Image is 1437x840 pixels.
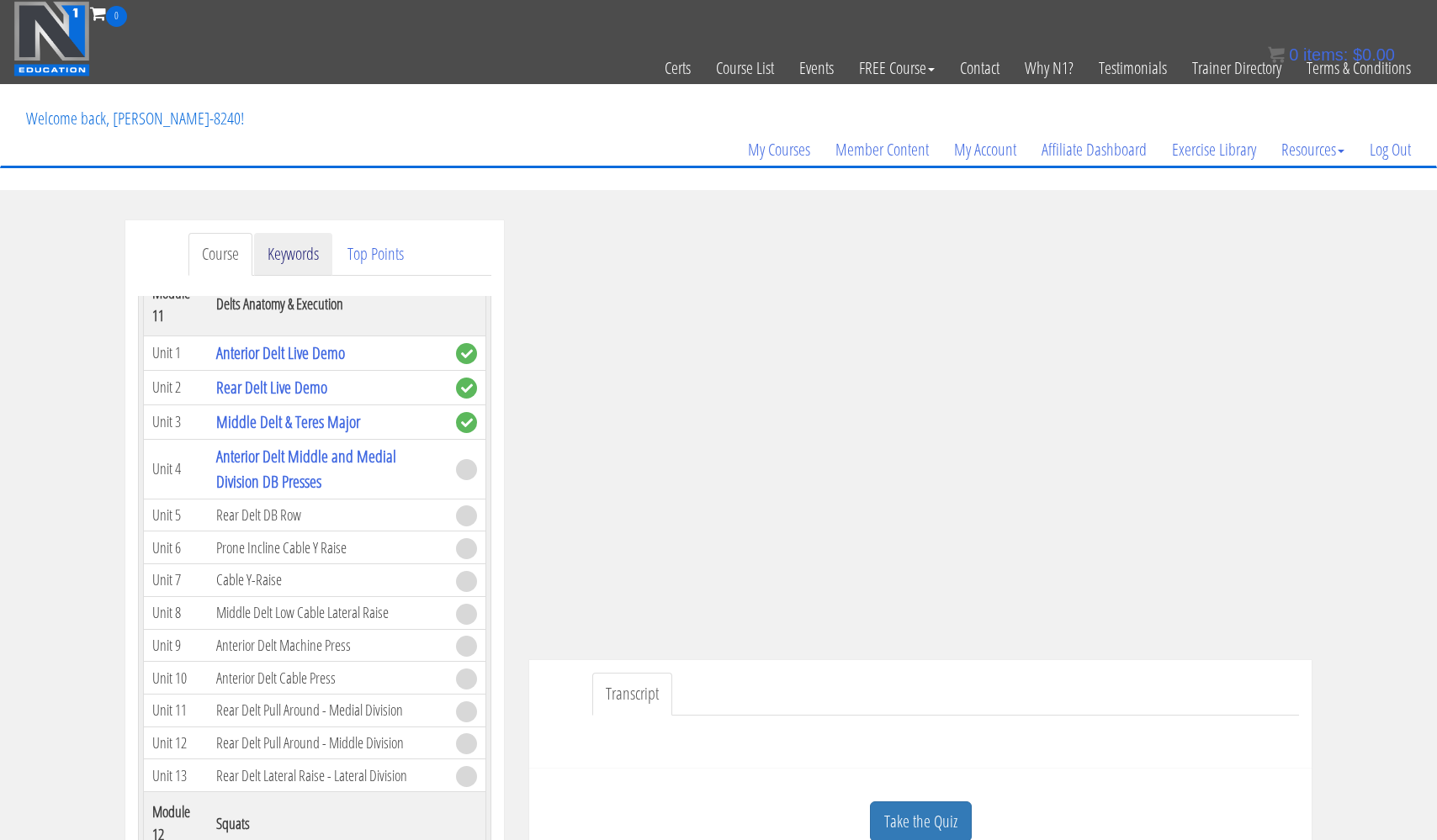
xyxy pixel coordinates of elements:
[1353,45,1395,64] bdi: 0.00
[1268,46,1285,63] img: icon11.png
[456,412,477,433] span: complete
[1269,109,1357,190] a: Resources
[216,341,345,364] a: Anterior Delt Live Demo
[144,404,208,439] td: Unit 3
[144,694,208,726] td: Unit 11
[823,109,941,190] a: Member Content
[144,439,208,499] td: Unit 4
[144,335,208,370] td: Unit 1
[208,759,448,792] td: Rear Delt Lateral Raise - Lateral Division
[208,694,448,726] td: Rear Delt Pull Around - Medial Division
[456,378,477,399] span: complete
[1086,27,1180,109] a: Testimonials
[208,564,448,597] td: Cable Y-Raise
[144,629,208,662] td: Unit 9
[208,629,448,662] td: Anterior Delt Machine Press
[1294,27,1424,109] a: Terms & Conditions
[144,564,208,597] td: Unit 7
[144,759,208,792] td: Unit 13
[208,272,448,335] th: Delts Anatomy & Execution
[216,376,327,399] a: Rear Delt Live Demo
[1268,45,1395,64] a: 0 items: $0.00
[208,726,448,759] td: Rear Delt Pull Around - Middle Division
[703,27,787,109] a: Course List
[787,27,846,109] a: Events
[144,726,208,759] td: Unit 12
[144,272,208,335] th: Module 11
[1180,27,1294,109] a: Trainer Directory
[144,662,208,695] td: Unit 10
[144,531,208,564] td: Unit 6
[1289,45,1298,64] span: 0
[1012,27,1086,109] a: Why N1?
[144,370,208,404] td: Unit 2
[592,673,672,716] a: Transcript
[1303,45,1348,64] span: items:
[144,596,208,629] td: Unit 8
[254,233,332,276] a: Keywords
[216,410,360,433] a: Middle Delt & Teres Major
[208,596,448,629] td: Middle Delt Low Cable Lateral Raise
[846,27,947,109] a: FREE Course
[947,27,1012,109] a: Contact
[208,499,448,531] td: Rear Delt DB Row
[941,109,1029,190] a: My Account
[208,662,448,695] td: Anterior Delt Cable Press
[90,2,127,24] a: 0
[188,233,252,276] a: Course
[144,499,208,531] td: Unit 5
[216,445,396,493] a: Anterior Delt Middle and Medial Division DB Presses
[456,343,477,364] span: complete
[106,6,127,27] span: 0
[1353,45,1362,64] span: $
[208,531,448,564] td: Prone Incline Cable Y Raise
[13,85,257,152] p: Welcome back, [PERSON_NAME]-8240!
[13,1,90,77] img: n1-education
[1357,109,1424,190] a: Log Out
[1159,109,1269,190] a: Exercise Library
[735,109,823,190] a: My Courses
[652,27,703,109] a: Certs
[334,233,417,276] a: Top Points
[1029,109,1159,190] a: Affiliate Dashboard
